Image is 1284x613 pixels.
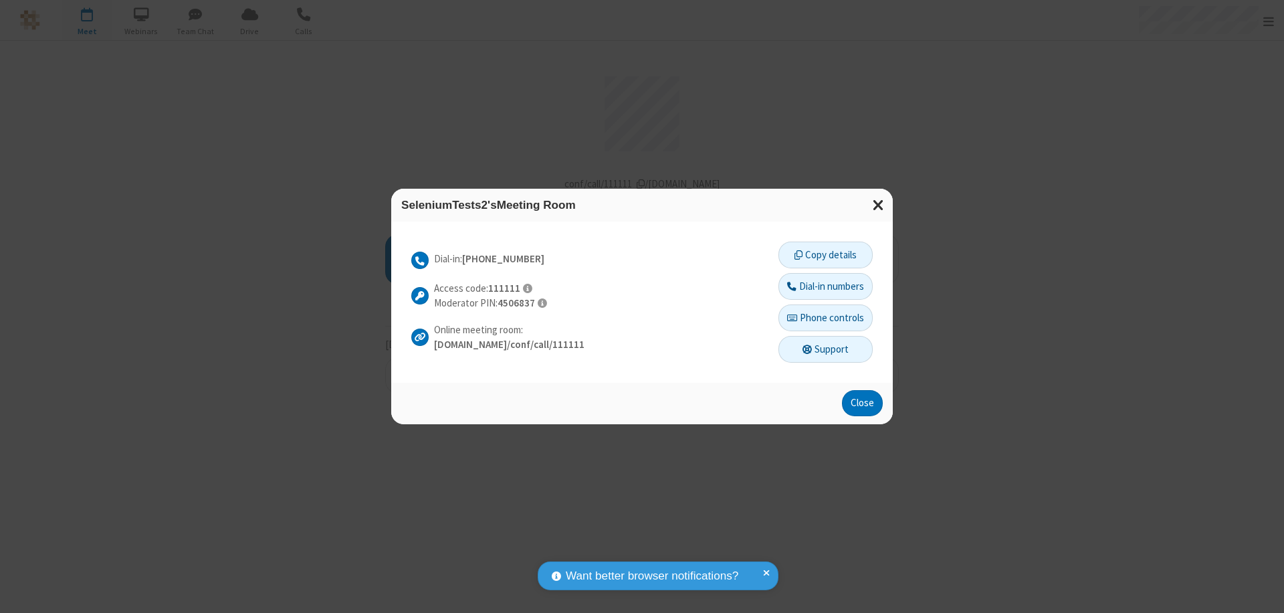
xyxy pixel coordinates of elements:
[778,304,873,331] button: Phone controls
[434,323,584,338] p: Online meeting room:
[434,252,544,267] p: Dial-in:
[842,390,883,417] button: Close
[488,282,520,294] strong: 111111
[401,199,883,211] h3: SeleniumTests2's
[434,338,584,351] strong: [DOMAIN_NAME]/conf/call/111111
[778,242,873,268] button: Copy details
[523,283,532,294] span: Participants should use this access code to connect to the meeting.
[434,296,547,311] p: Moderator PIN:
[778,273,873,300] button: Dial-in numbers
[434,281,547,296] p: Access code:
[566,567,738,585] span: Want better browser notifications?
[498,296,535,309] strong: 4506837
[462,252,544,265] strong: [PHONE_NUMBER]
[497,198,576,211] span: Meeting Room
[538,298,547,309] span: As the meeting organizer, entering this PIN gives you access to moderator and other administrativ...
[778,336,873,363] button: Support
